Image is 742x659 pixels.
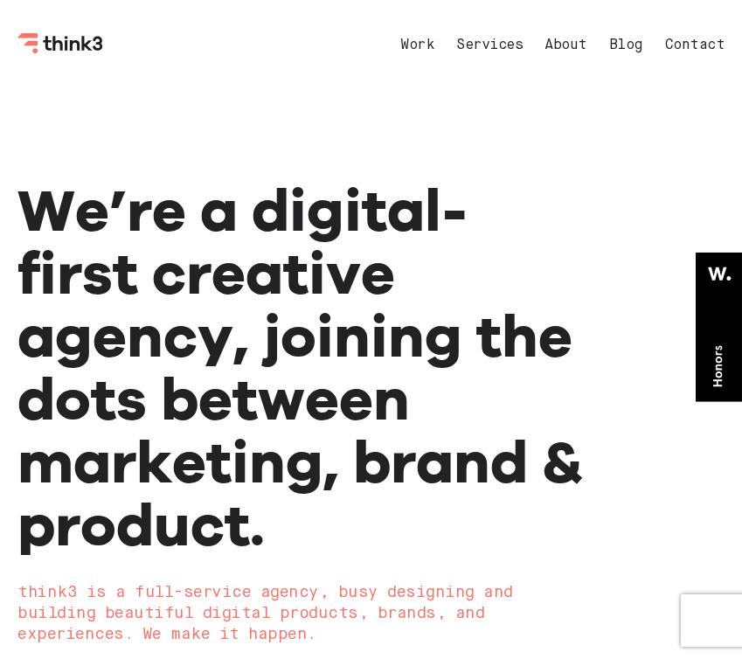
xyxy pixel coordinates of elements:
a: Services [456,38,523,52]
a: About [544,38,587,52]
a: Blog [609,38,643,52]
h1: We’re a digital-first creative agency, joining the dots between marketing, brand & product. [17,178,583,556]
a: Contact [665,38,725,52]
a: Think3 Logo [17,40,105,57]
a: Work [400,38,434,52]
h2: think3 is a full-service agency, busy designing and building beautiful digital products, brands, ... [17,582,583,645]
